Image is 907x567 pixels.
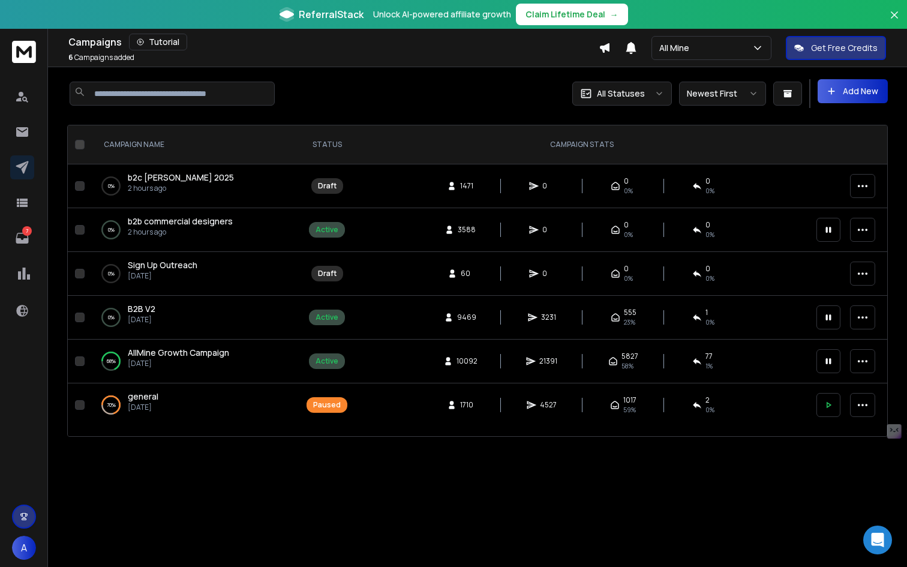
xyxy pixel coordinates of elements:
[128,215,233,227] a: b2b commercial designers
[540,400,557,410] span: 4527
[624,274,633,283] span: 0%
[705,395,710,405] span: 2
[542,225,554,235] span: 0
[68,52,73,62] span: 6
[128,259,197,271] a: Sign Up Outreach
[542,181,554,191] span: 0
[128,271,197,281] p: [DATE]
[597,88,645,100] p: All Statuses
[128,391,158,402] span: general
[22,226,32,236] p: 7
[68,53,134,62] p: Campaigns added
[818,79,888,103] button: Add New
[128,172,234,184] a: b2c [PERSON_NAME] 2025
[128,172,234,183] span: b2c [PERSON_NAME] 2025
[621,352,638,361] span: 5827
[516,4,628,25] button: Claim Lifetime Deal→
[89,383,299,427] td: 70%general[DATE]
[621,361,633,371] span: 58 %
[68,34,599,50] div: Campaigns
[705,317,714,327] span: 0 %
[108,311,115,323] p: 0 %
[316,356,338,366] div: Active
[89,340,299,383] td: 68%AllMine Growth Campaign[DATE]
[539,356,557,366] span: 21391
[624,176,629,186] span: 0
[786,36,886,60] button: Get Free Credits
[128,403,158,412] p: [DATE]
[624,308,636,317] span: 555
[623,405,636,415] span: 59 %
[128,303,155,314] span: B2B V2
[624,220,629,230] span: 0
[623,395,636,405] span: 1017
[863,526,892,554] div: Open Intercom Messenger
[89,208,299,252] td: 0%b2b commercial designers2 hours ago
[129,34,187,50] button: Tutorial
[624,317,635,327] span: 23 %
[610,8,618,20] span: →
[89,125,299,164] th: CAMPAIGN NAME
[89,296,299,340] td: 0%B2B V2[DATE]
[705,230,714,239] span: 0%
[128,227,233,237] p: 2 hours ago
[355,125,809,164] th: CAMPAIGN STATS
[318,181,337,191] div: Draft
[12,536,36,560] button: A
[811,42,878,54] p: Get Free Credits
[624,186,633,196] span: 0%
[299,7,364,22] span: ReferralStack
[89,164,299,208] td: 0%b2c [PERSON_NAME] 20252 hours ago
[128,303,155,315] a: B2B V2
[541,313,556,322] span: 3231
[705,405,714,415] span: 0 %
[313,400,341,410] div: Paused
[705,176,710,186] span: 0
[624,264,629,274] span: 0
[318,269,337,278] div: Draft
[299,125,355,164] th: STATUS
[542,269,554,278] span: 0
[460,400,473,410] span: 1710
[456,356,477,366] span: 10092
[316,225,338,235] div: Active
[128,347,229,358] span: AllMine Growth Campaign
[705,186,714,196] span: 0%
[457,313,476,322] span: 9469
[108,180,115,192] p: 0 %
[624,230,633,239] span: 0%
[461,269,473,278] span: 60
[107,399,116,411] p: 70 %
[89,252,299,296] td: 0%Sign Up Outreach[DATE]
[458,225,476,235] span: 3588
[128,347,229,359] a: AllMine Growth Campaign
[705,308,708,317] span: 1
[705,220,710,230] span: 0
[316,313,338,322] div: Active
[659,42,694,54] p: All Mine
[705,264,710,274] span: 0
[108,268,115,280] p: 0 %
[705,361,713,371] span: 1 %
[107,355,116,367] p: 68 %
[108,224,115,236] p: 0 %
[10,226,34,250] a: 7
[705,274,714,283] span: 0%
[128,315,155,325] p: [DATE]
[128,391,158,403] a: general
[887,7,902,36] button: Close banner
[128,184,234,193] p: 2 hours ago
[705,352,713,361] span: 77
[128,359,229,368] p: [DATE]
[679,82,766,106] button: Newest First
[373,8,511,20] p: Unlock AI-powered affiliate growth
[460,181,473,191] span: 1471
